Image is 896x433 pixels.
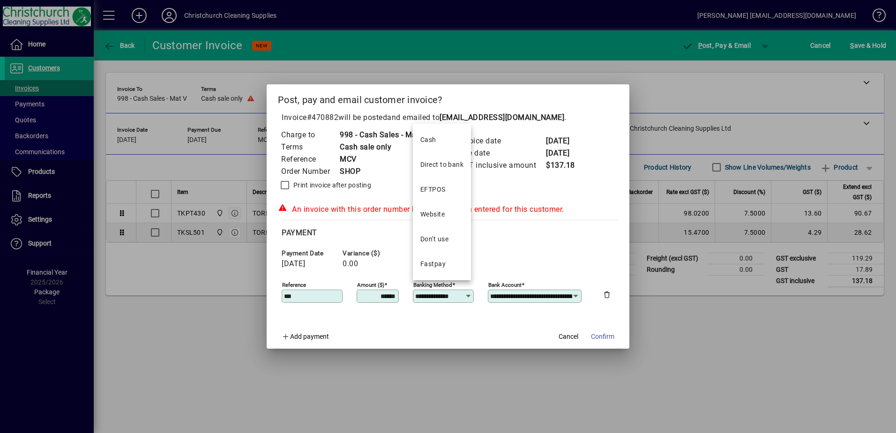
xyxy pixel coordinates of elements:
td: Cash sale only [339,141,426,153]
td: SHOP [339,165,426,178]
div: Don't use [420,234,448,244]
b: [EMAIL_ADDRESS][DOMAIN_NAME] [440,113,564,122]
div: Website [420,209,445,219]
span: and emailed to [387,113,564,122]
button: Confirm [587,328,618,345]
td: Terms [281,141,339,153]
div: Direct to bank [420,160,463,170]
span: Confirm [591,332,614,342]
td: GST inclusive amount [458,159,545,172]
mat-option: Cash [413,127,471,152]
mat-option: Fastpay [413,252,471,276]
mat-label: Bank Account [488,282,522,288]
span: [DATE] [282,260,305,268]
label: Print invoice after posting [291,180,371,190]
h2: Post, pay and email customer invoice? [267,84,629,112]
span: 0.00 [343,260,358,268]
mat-label: Reference [282,282,306,288]
div: Fastpay [420,259,446,269]
div: Cash [420,135,436,145]
td: Order Number [281,165,339,178]
td: Due date [458,147,545,159]
span: Payment [282,228,317,237]
mat-label: Banking method [413,282,452,288]
mat-option: EFTPOS [413,177,471,202]
td: Charge to [281,129,339,141]
td: Invoice date [458,135,545,147]
td: [DATE] [545,147,583,159]
button: Cancel [553,328,583,345]
span: Cancel [559,332,578,342]
p: Invoice will be posted . [278,112,618,123]
mat-label: Amount ($) [357,282,384,288]
td: 998 - Cash Sales - Mat V [339,129,426,141]
span: Payment date [282,250,338,257]
td: $137.18 [545,159,583,172]
mat-option: Don't use [413,227,471,252]
td: [DATE] [545,135,583,147]
span: Variance ($) [343,250,399,257]
button: Add payment [278,328,333,345]
td: MCV [339,153,426,165]
span: Add payment [290,333,329,340]
span: #470882 [307,113,339,122]
td: Reference [281,153,339,165]
mat-option: Direct to bank [413,152,471,177]
div: An invoice with this order number has already been entered for this customer. [278,204,618,215]
div: EFTPOS [420,185,446,194]
mat-option: Website [413,202,471,227]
